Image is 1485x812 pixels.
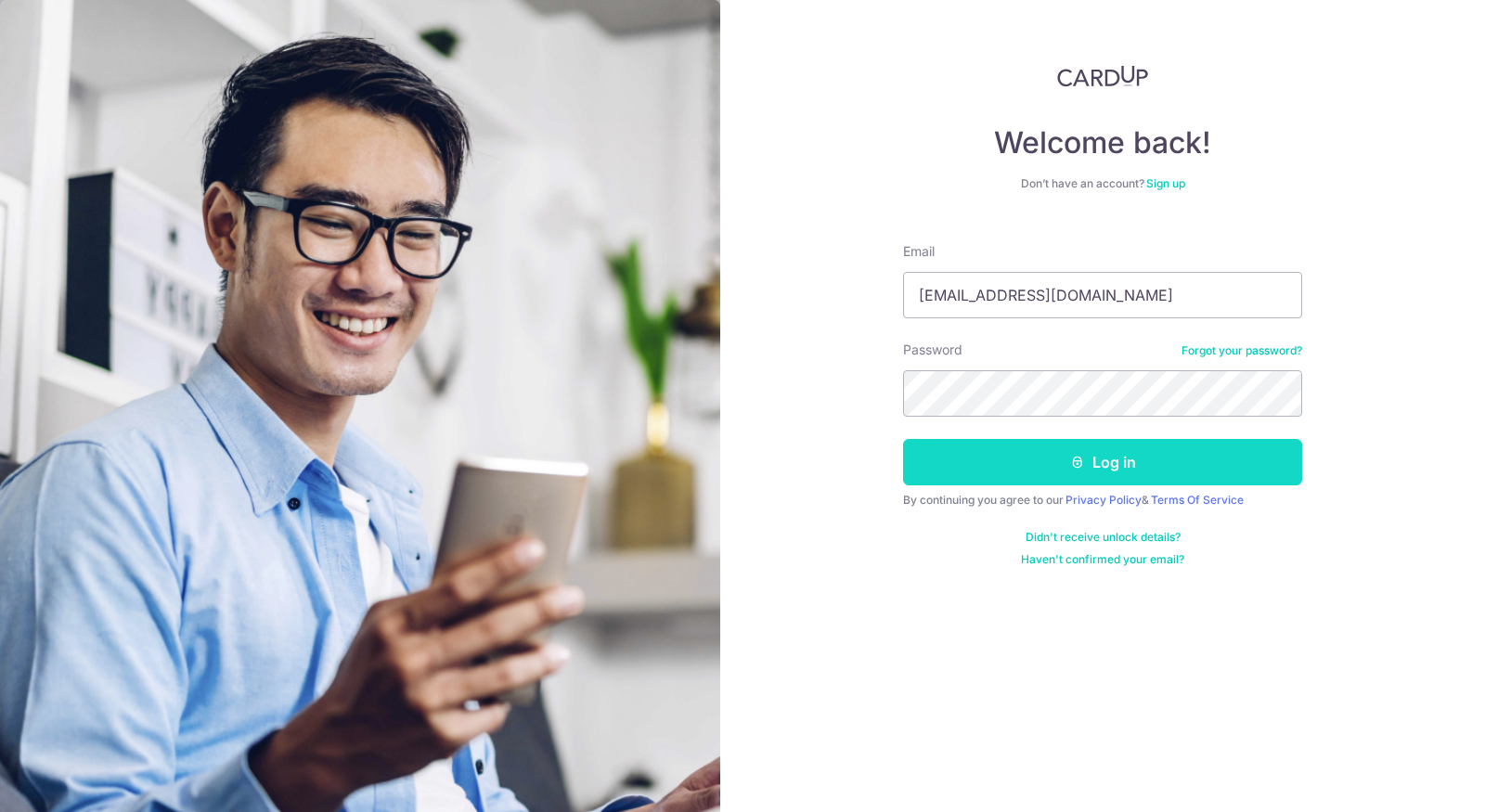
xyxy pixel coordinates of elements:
a: Terms Of Service [1151,493,1244,507]
label: Email [903,242,935,261]
div: By continuing you agree to our & [903,493,1302,508]
a: Haven't confirmed your email? [1021,552,1184,567]
input: Enter your Email [903,272,1302,318]
img: CardUp Logo [1057,65,1148,87]
div: Don’t have an account? [903,176,1302,191]
button: Log in [903,439,1302,485]
h4: Welcome back! [903,124,1302,161]
a: Privacy Policy [1065,493,1142,507]
a: Forgot your password? [1182,343,1302,358]
a: Didn't receive unlock details? [1026,530,1181,545]
a: Sign up [1146,176,1185,190]
label: Password [903,341,962,359]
